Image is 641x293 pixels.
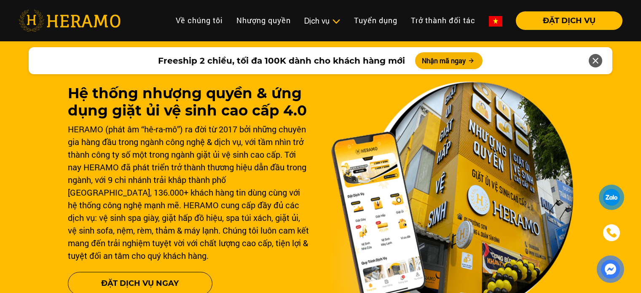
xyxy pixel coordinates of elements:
[304,15,341,27] div: Dịch vụ
[404,11,482,30] a: Trở thành đối tác
[68,85,311,119] h1: Hệ thống nhượng quyền & ứng dụng giặt ủi vệ sinh cao cấp 4.0
[347,11,404,30] a: Tuyển dụng
[489,16,502,27] img: vn-flag.png
[68,123,311,262] div: HERAMO (phát âm “hê-ra-mô”) ra đời từ 2017 bởi những chuyên gia hàng đầu trong ngành công nghệ & ...
[169,11,230,30] a: Về chúng tôi
[606,227,618,239] img: phone-icon
[19,10,121,32] img: heramo-logo.png
[415,52,483,69] button: Nhận mã ngay
[230,11,298,30] a: Nhượng quyền
[158,54,405,67] span: Freeship 2 chiều, tối đa 100K dành cho khách hàng mới
[332,17,341,26] img: subToggleIcon
[600,221,623,245] a: phone-icon
[516,11,622,30] button: ĐẶT DỊCH VỤ
[509,17,622,24] a: ĐẶT DỊCH VỤ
